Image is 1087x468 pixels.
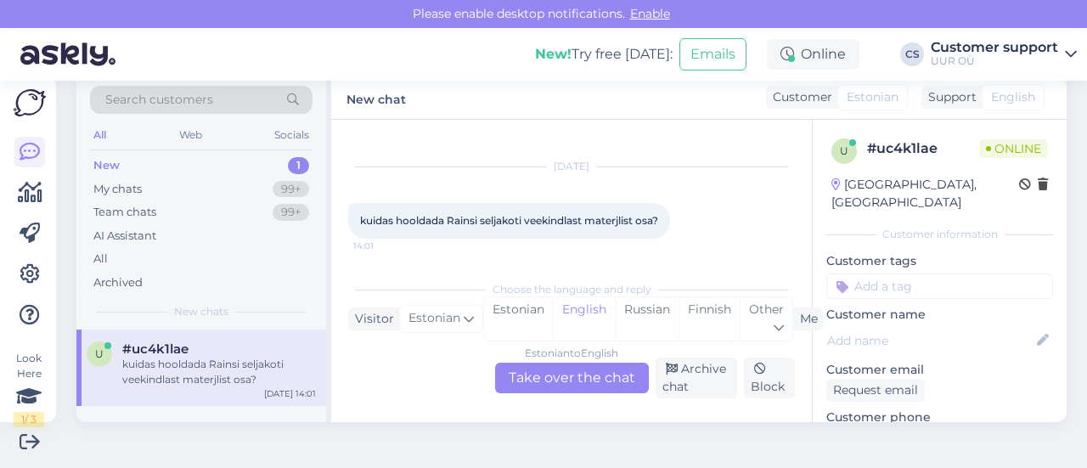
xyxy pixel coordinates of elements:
[348,159,795,174] div: [DATE]
[826,361,1053,379] p: Customer email
[484,297,553,341] div: Estonian
[826,227,1053,242] div: Customer information
[553,297,615,341] div: English
[900,42,924,66] div: CS
[90,124,110,146] div: All
[288,157,309,174] div: 1
[176,124,206,146] div: Web
[535,44,673,65] div: Try free [DATE]:
[273,204,309,221] div: 99+
[991,88,1035,106] span: English
[348,282,795,297] div: Choose the language and reply
[931,41,1077,68] a: Customer supportUUR OÜ
[93,181,142,198] div: My chats
[14,412,44,427] div: 1 / 3
[793,310,818,328] div: Me
[408,309,460,328] span: Estonian
[95,347,104,360] span: u
[656,358,738,398] div: Archive chat
[264,387,316,400] div: [DATE] 14:01
[766,88,832,106] div: Customer
[867,138,979,159] div: # uc4k1lae
[744,358,795,398] div: Block
[826,273,1053,299] input: Add a tag
[174,304,228,319] span: New chats
[826,306,1053,324] p: Customer name
[847,88,898,106] span: Estonian
[931,41,1058,54] div: Customer support
[93,274,143,291] div: Archived
[93,204,156,221] div: Team chats
[348,310,394,328] div: Visitor
[360,214,658,227] span: kuidas hooldada Rainsi seljakoti veekindlast materjlist osa?
[831,176,1019,211] div: [GEOGRAPHIC_DATA], [GEOGRAPHIC_DATA]
[273,181,309,198] div: 99+
[535,46,572,62] b: New!
[767,39,859,70] div: Online
[495,363,649,393] div: Take over the chat
[122,341,189,357] span: #uc4k1lae
[826,252,1053,270] p: Customer tags
[93,251,108,268] div: All
[827,331,1033,350] input: Add name
[615,297,679,341] div: Russian
[625,6,675,21] span: Enable
[921,88,977,106] div: Support
[525,346,618,361] div: Estonian to English
[122,357,316,387] div: kuidas hooldada Rainsi seljakoti veekindlast materjlist osa?
[749,302,784,317] span: Other
[931,54,1058,68] div: UUR OÜ
[826,379,925,402] div: Request email
[14,351,44,427] div: Look Here
[826,409,1053,426] p: Customer phone
[14,89,46,116] img: Askly Logo
[105,91,213,109] span: Search customers
[353,240,417,252] span: 14:01
[979,139,1048,158] span: Online
[346,86,406,109] label: New chat
[271,124,313,146] div: Socials
[93,228,156,245] div: AI Assistant
[679,297,740,341] div: Finnish
[679,38,746,70] button: Emails
[93,157,120,174] div: New
[840,144,848,157] span: u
